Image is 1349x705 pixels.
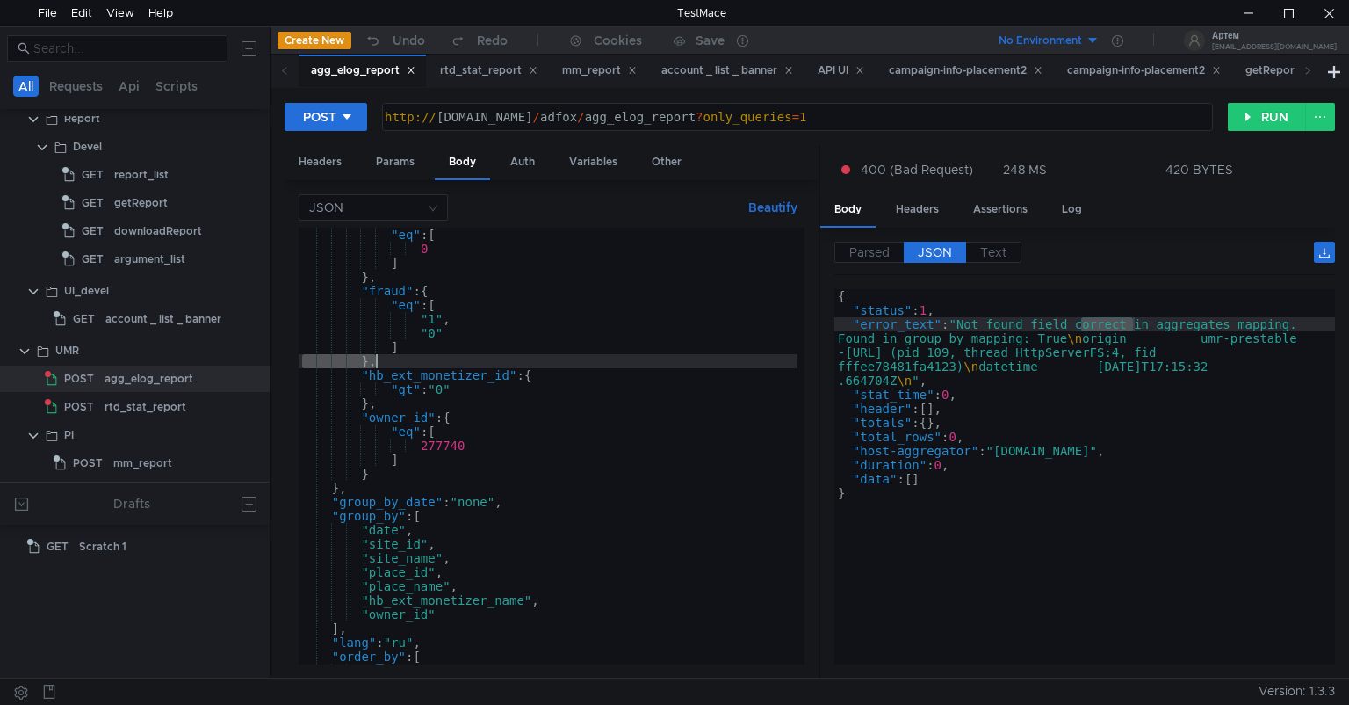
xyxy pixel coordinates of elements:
button: Undo [351,27,437,54]
div: Body [820,193,876,228]
button: Beautify [741,197,804,218]
button: Scripts [150,76,203,97]
div: Auth [496,146,549,178]
div: getReport [114,190,168,216]
div: Scratch 1 [79,534,126,560]
div: Assertions [959,193,1042,226]
div: account _ list _ banner [105,306,221,332]
div: Undo [393,30,425,51]
div: Cookies [594,30,642,51]
div: downloadReport [114,218,202,244]
span: Version: 1.3.3 [1259,679,1335,704]
div: account _ list _ banner [661,62,793,80]
div: [EMAIL_ADDRESS][DOMAIN_NAME] [1212,44,1337,50]
span: GET [82,246,104,273]
div: getReport [1245,62,1315,80]
span: Text [980,244,1006,260]
div: Redo [477,30,508,51]
span: JSON [918,244,952,260]
button: POST [285,103,367,131]
div: 248 MS [1003,162,1047,178]
div: UI_devel [64,278,109,304]
button: Requests [44,76,108,97]
div: campaign-info-placement2 [1067,62,1221,80]
span: POST [64,366,94,392]
div: rtd_stat_report [440,62,537,80]
div: Drafts [113,493,150,514]
div: Params [362,146,429,178]
span: Parsed [849,244,890,260]
div: report_list [114,162,169,188]
div: Body [435,146,490,180]
button: RUN [1228,103,1306,131]
div: UMR [55,338,79,364]
span: POST [73,450,103,476]
span: 400 (Bad Request) [861,160,973,179]
div: rtd_stat_report [105,394,186,420]
span: GET [73,306,95,332]
button: Redo [437,27,520,54]
button: Api [113,76,145,97]
div: agg_elog_report [105,366,193,392]
div: PI [64,422,74,448]
div: agg_elog_report [311,62,415,80]
div: Other [638,146,696,178]
span: GET [82,190,104,216]
div: No Environment [999,33,1082,49]
div: 420 BYTES [1165,162,1233,178]
div: Devel [73,134,102,160]
span: POST [64,394,94,420]
div: mm_report [562,62,637,80]
span: GET [47,534,69,560]
button: Create New [278,32,351,49]
div: Headers [285,146,356,178]
div: mm_report [113,450,172,476]
span: GET [82,162,104,188]
span: GET [82,218,104,244]
div: campaign-info-placement2 [889,62,1042,80]
button: No Environment [977,26,1100,55]
input: Search... [33,39,217,58]
div: POST [303,107,336,127]
div: API UI [818,62,864,80]
div: argument_list [114,246,185,273]
button: All [13,76,39,97]
div: Save [696,34,725,47]
div: Headers [882,193,953,226]
div: Log [1048,193,1096,226]
div: Артем [1212,32,1337,40]
div: Report [64,105,100,132]
div: Variables [555,146,631,178]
